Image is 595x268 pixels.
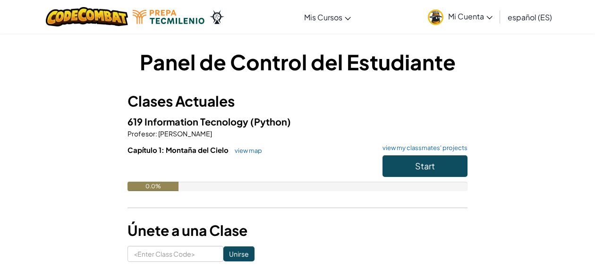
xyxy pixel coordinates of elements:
a: Mis Cursos [299,4,356,30]
div: 0.0% [127,182,178,191]
span: Mis Cursos [304,12,342,22]
span: Start [415,160,435,171]
input: <Enter Class Code> [127,246,223,262]
span: Mi Cuenta [448,11,493,21]
img: avatar [428,9,443,25]
h1: Panel de Control del Estudiante [127,47,467,76]
img: Tecmilenio logo [133,10,204,24]
span: : [155,129,157,138]
span: Capítulo 1: Montaña del Cielo [127,145,230,154]
img: Ozaria [209,10,224,24]
span: Profesor [127,129,155,138]
a: view map [230,147,262,154]
a: Mi Cuenta [423,2,497,32]
span: (Python) [250,116,291,127]
span: [PERSON_NAME] [157,129,212,138]
a: español (ES) [503,4,557,30]
h3: Clases Actuales [127,91,467,112]
h3: Únete a una Clase [127,220,467,241]
img: CodeCombat logo [46,7,128,26]
a: view my classmates' projects [378,145,467,151]
span: español (ES) [508,12,552,22]
span: 619 Information Tecnology [127,116,250,127]
button: Start [382,155,467,177]
input: Unirse [223,246,255,261]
